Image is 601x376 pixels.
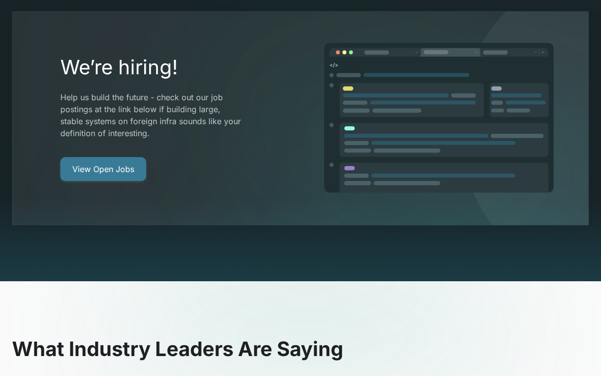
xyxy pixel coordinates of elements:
h2: What Industry Leaders Are Saying [12,337,589,361]
p: Help us build the future - check out our job postings at the link below if building large, stable... [60,91,243,139]
h2: We’re hiring! [60,55,243,79]
img: image [323,42,555,194]
iframe: Chat Widget [551,328,601,376]
a: View Open Jobs [60,157,146,181]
